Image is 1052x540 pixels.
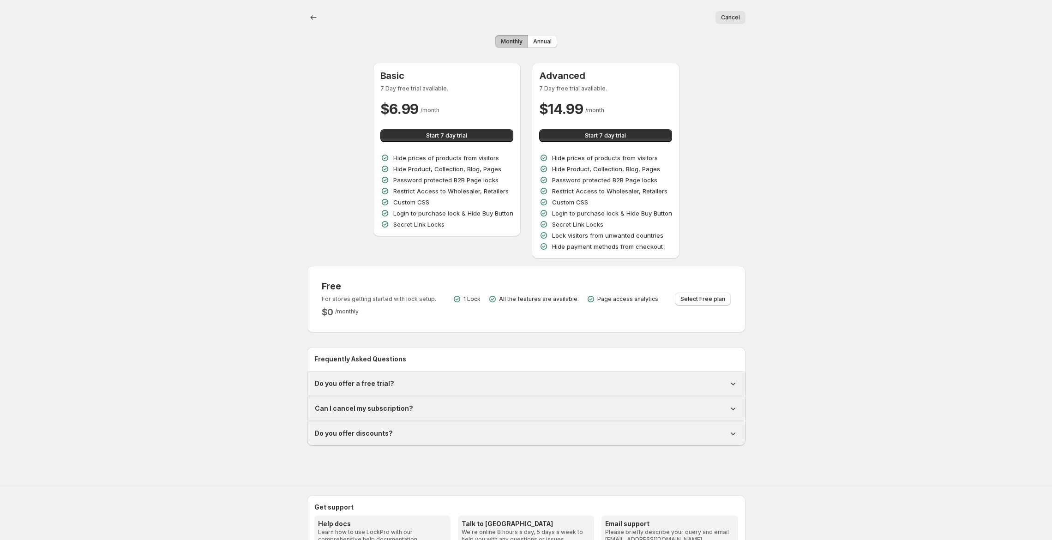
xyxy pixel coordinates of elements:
h2: Frequently Asked Questions [314,354,738,364]
h2: $ 0 [322,306,334,318]
span: Start 7 day trial [426,132,467,139]
p: Hide payment methods from checkout [552,242,663,251]
p: Password protected B2B Page locks [393,175,499,185]
h3: Talk to [GEOGRAPHIC_DATA] [462,519,590,528]
p: Hide prices of products from visitors [393,153,499,162]
p: Custom CSS [393,198,429,207]
h2: $ 14.99 [539,100,583,118]
h3: Email support [605,519,734,528]
h3: Basic [380,70,513,81]
button: Start 7 day trial [539,129,672,142]
button: back [307,11,320,24]
p: 7 Day free trial available. [380,85,513,92]
p: For stores getting started with lock setup. [322,295,436,303]
span: Start 7 day trial [585,132,626,139]
p: Restrict Access to Wholesaler, Retailers [552,186,667,196]
span: / month [421,107,439,114]
p: Login to purchase lock & Hide Buy Button [552,209,672,218]
h3: Advanced [539,70,672,81]
button: Start 7 day trial [380,129,513,142]
span: Monthly [501,38,523,45]
h2: $ 6.99 [380,100,419,118]
p: Restrict Access to Wholesaler, Retailers [393,186,509,196]
p: 1 Lock [463,295,481,303]
h3: Free [322,281,436,292]
p: Secret Link Locks [552,220,603,229]
p: Hide Product, Collection, Blog, Pages [393,164,501,174]
span: Cancel [721,14,740,21]
p: Login to purchase lock & Hide Buy Button [393,209,513,218]
button: Cancel [715,11,745,24]
p: Secret Link Locks [393,220,445,229]
p: All the features are available. [499,295,579,303]
button: Monthly [495,35,528,48]
p: Hide prices of products from visitors [552,153,658,162]
p: Password protected B2B Page locks [552,175,657,185]
p: Hide Product, Collection, Blog, Pages [552,164,660,174]
span: / monthly [335,308,359,315]
h1: Do you offer discounts? [315,429,393,438]
p: Custom CSS [552,198,588,207]
button: Select Free plan [675,293,731,306]
h1: Can I cancel my subscription? [315,404,413,413]
span: / month [585,107,604,114]
span: Select Free plan [680,295,725,303]
p: Lock visitors from unwanted countries [552,231,663,240]
h2: Get support [314,503,738,512]
p: Page access analytics [597,295,658,303]
button: Annual [528,35,557,48]
h3: Help docs [318,519,447,528]
p: 7 Day free trial available. [539,85,672,92]
h1: Do you offer a free trial? [315,379,394,388]
span: Annual [533,38,552,45]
